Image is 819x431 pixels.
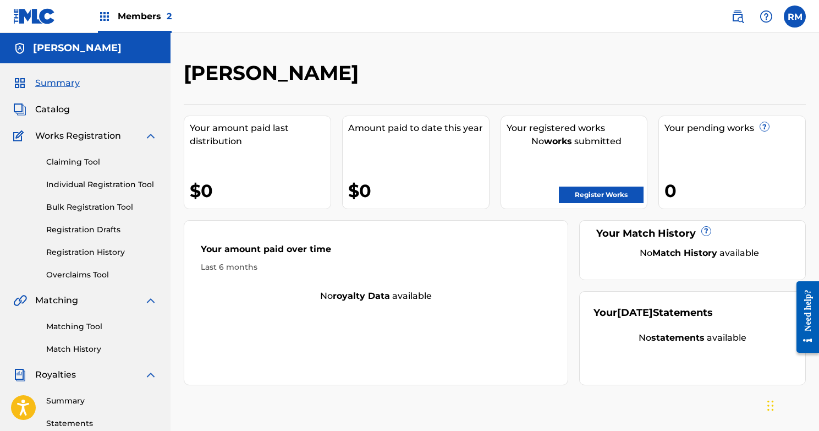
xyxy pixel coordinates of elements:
[13,77,80,90] a: SummarySummary
[651,332,705,343] strong: statements
[13,8,56,24] img: MLC Logo
[593,305,713,320] div: Your Statements
[607,247,791,260] div: No available
[755,6,777,28] div: Help
[201,243,551,261] div: Your amount paid over time
[35,368,76,381] span: Royalties
[760,122,769,131] span: ?
[333,291,390,301] strong: royalty data
[13,129,28,143] img: Works Registration
[507,135,647,148] div: No submitted
[46,156,157,168] a: Claiming Tool
[144,368,157,381] img: expand
[46,269,157,281] a: Overclaims Tool
[35,103,70,116] span: Catalog
[13,103,70,116] a: CatalogCatalog
[46,395,157,407] a: Summary
[46,343,157,355] a: Match History
[35,77,80,90] span: Summary
[559,187,644,203] a: Register Works
[13,77,26,90] img: Summary
[46,418,157,429] a: Statements
[13,368,26,381] img: Royalties
[348,178,489,203] div: $0
[167,11,172,21] span: 2
[144,129,157,143] img: expand
[652,248,717,258] strong: Match History
[184,61,364,85] h2: [PERSON_NAME]
[727,6,749,28] a: Public Search
[593,226,791,241] div: Your Match History
[788,272,819,363] iframe: Resource Center
[731,10,744,23] img: search
[190,122,331,148] div: Your amount paid last distribution
[13,103,26,116] img: Catalog
[35,129,121,143] span: Works Registration
[46,179,157,190] a: Individual Registration Tool
[13,42,26,55] img: Accounts
[702,227,711,236] span: ?
[664,178,805,203] div: 0
[13,294,27,307] img: Matching
[190,178,331,203] div: $0
[46,321,157,332] a: Matching Tool
[98,10,111,23] img: Top Rightsholders
[507,122,647,135] div: Your registered works
[118,10,172,23] span: Members
[144,294,157,307] img: expand
[544,136,572,146] strong: works
[348,122,489,135] div: Amount paid to date this year
[784,6,806,28] div: User Menu
[46,224,157,236] a: Registration Drafts
[764,378,819,431] iframe: Chat Widget
[46,201,157,213] a: Bulk Registration Tool
[664,122,805,135] div: Your pending works
[593,331,791,345] div: No available
[35,294,78,307] span: Matching
[760,10,773,23] img: help
[33,42,122,54] h5: Randall Bryce Mauldin
[617,307,653,319] span: [DATE]
[46,247,157,258] a: Registration History
[201,261,551,273] div: Last 6 months
[184,290,568,303] div: No available
[767,389,774,422] div: Drag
